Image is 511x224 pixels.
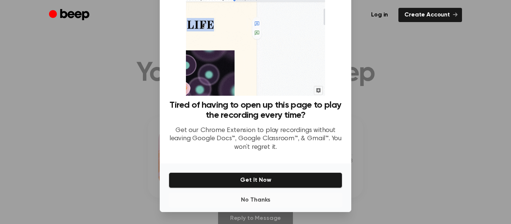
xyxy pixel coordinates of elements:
p: Get our Chrome Extension to play recordings without leaving Google Docs™, Google Classroom™, & Gm... [169,126,342,152]
h3: Tired of having to open up this page to play the recording every time? [169,100,342,120]
button: Get It Now [169,172,342,188]
a: Create Account [398,8,462,22]
a: Beep [49,8,91,22]
a: Log in [365,8,394,22]
button: No Thanks [169,193,342,208]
